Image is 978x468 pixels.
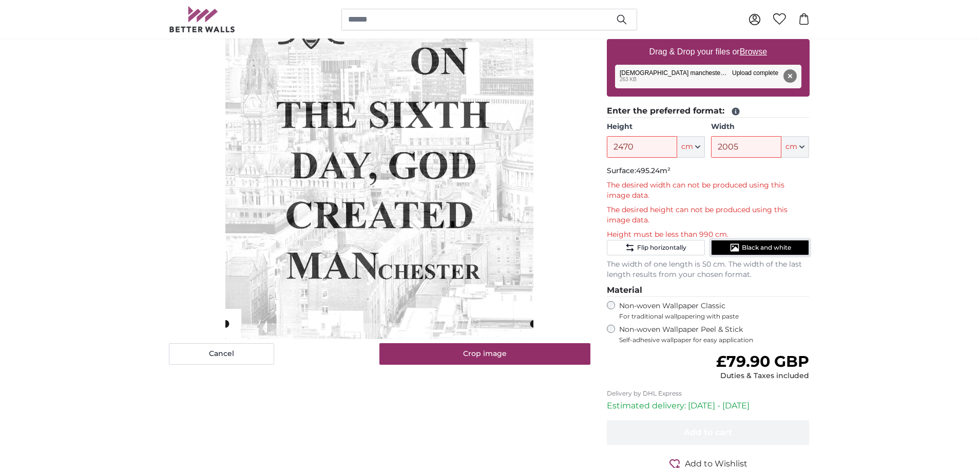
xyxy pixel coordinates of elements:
[619,325,810,344] label: Non-woven Wallpaper Peel & Stick
[711,122,809,132] label: Width
[636,166,670,175] span: 495.24m²
[740,47,767,56] u: Browse
[607,205,810,226] p: The desired height can not be produced using this image data.
[379,343,590,365] button: Crop image
[619,312,810,321] span: For traditional wallpapering with paste
[607,284,810,297] legend: Material
[681,142,693,152] span: cm
[645,42,771,62] label: Drag & Drop your files or
[684,427,732,437] span: Add to cart
[607,180,810,201] p: The desired width can not be produced using this image data.
[607,240,705,255] button: Flip horizontally
[169,6,236,32] img: Betterwalls
[716,371,809,381] div: Duties & Taxes included
[607,105,810,118] legend: Enter the preferred format:
[607,420,810,445] button: Add to cart
[785,142,797,152] span: cm
[711,240,809,255] button: Black and white
[619,301,810,321] label: Non-woven Wallpaper Classic
[607,166,810,176] p: Surface:
[607,122,705,132] label: Height
[607,259,810,280] p: The width of one length is 50 cm. The width of the last length results from your chosen format.
[169,343,274,365] button: Cancel
[607,400,810,412] p: Estimated delivery: [DATE] - [DATE]
[607,230,810,240] p: Height must be less than 990 cm.
[742,244,791,252] span: Black and white
[637,244,686,252] span: Flip horizontally
[619,336,810,344] span: Self-adhesive wallpaper for easy application
[781,136,809,158] button: cm
[607,389,810,398] p: Delivery by DHL Express
[716,352,809,371] span: £79.90 GBP
[677,136,705,158] button: cm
